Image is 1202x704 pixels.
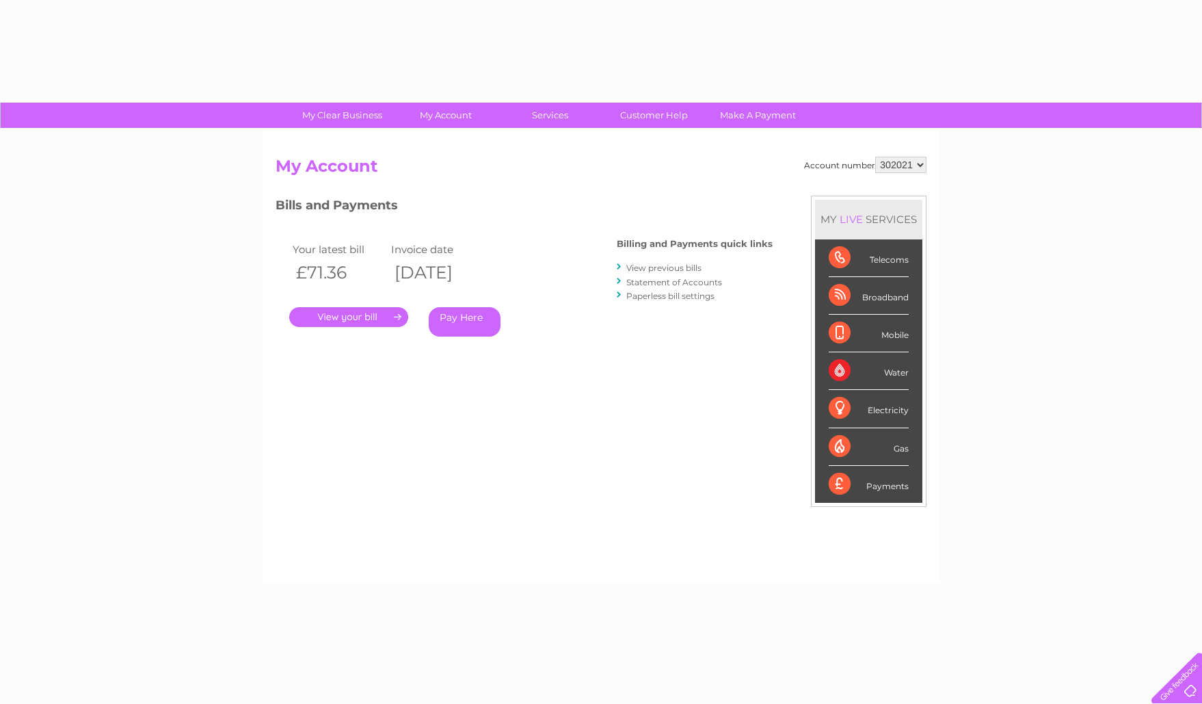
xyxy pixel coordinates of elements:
[829,315,909,352] div: Mobile
[289,240,388,259] td: Your latest bill
[390,103,503,128] a: My Account
[626,291,714,301] a: Paperless bill settings
[829,352,909,390] div: Water
[837,213,866,226] div: LIVE
[829,239,909,277] div: Telecoms
[829,390,909,428] div: Electricity
[388,240,486,259] td: Invoice date
[286,103,399,128] a: My Clear Business
[617,239,773,249] h4: Billing and Payments quick links
[494,103,606,128] a: Services
[289,259,388,287] th: £71.36
[289,307,408,327] a: .
[829,428,909,466] div: Gas
[429,307,500,337] a: Pay Here
[815,200,922,239] div: MY SERVICES
[276,157,926,183] h2: My Account
[388,259,486,287] th: [DATE]
[598,103,710,128] a: Customer Help
[829,277,909,315] div: Broadband
[804,157,926,173] div: Account number
[702,103,814,128] a: Make A Payment
[626,263,702,273] a: View previous bills
[829,466,909,503] div: Payments
[276,196,773,220] h3: Bills and Payments
[626,277,722,287] a: Statement of Accounts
